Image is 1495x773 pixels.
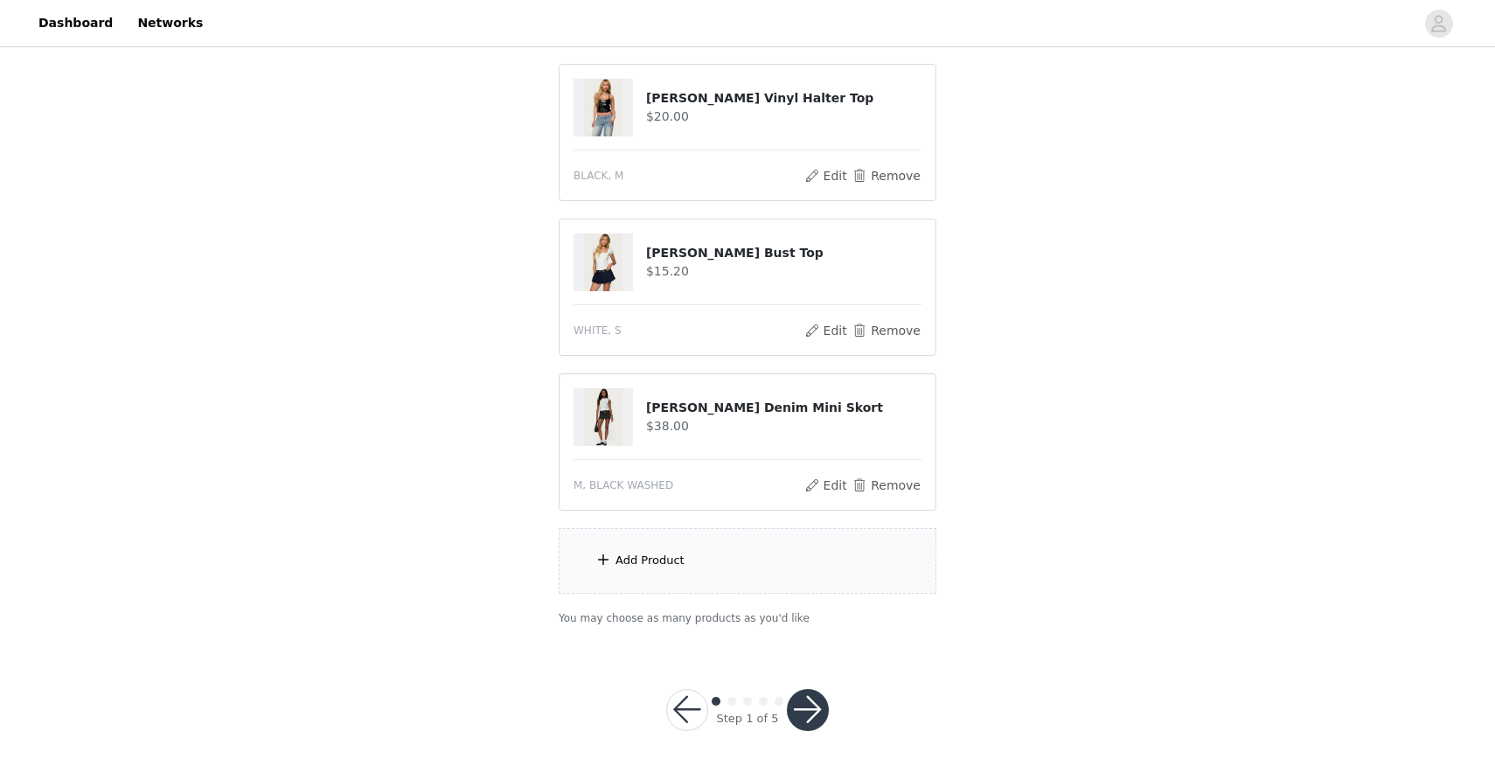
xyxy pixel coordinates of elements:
button: Remove [852,475,921,496]
button: Remove [852,165,921,186]
a: Networks [127,3,213,43]
div: Add Product [615,552,685,569]
span: BLACK, M [574,168,623,184]
img: Camelia Denim Mini Skort [584,388,622,446]
button: Remove [852,320,921,341]
a: Dashboard [28,3,123,43]
p: You may choose as many products as you'd like [559,610,936,626]
h4: [PERSON_NAME] Bust Top [646,244,921,262]
h4: [PERSON_NAME] Denim Mini Skort [646,399,921,417]
button: Edit [803,165,848,186]
h4: [PERSON_NAME] Vinyl Halter Top [646,89,921,108]
div: avatar [1430,10,1447,38]
h4: $15.20 [646,262,921,281]
div: Step 1 of 5 [716,710,778,728]
h4: $38.00 [646,417,921,435]
img: Oleana Gathered Bust Top [584,233,622,291]
span: M, BLACK WASHED [574,477,673,493]
button: Edit [803,320,848,341]
button: Edit [803,475,848,496]
img: Vikki Vinyl Halter Top [584,79,622,136]
span: WHITE, S [574,323,622,338]
h4: $20.00 [646,108,921,126]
